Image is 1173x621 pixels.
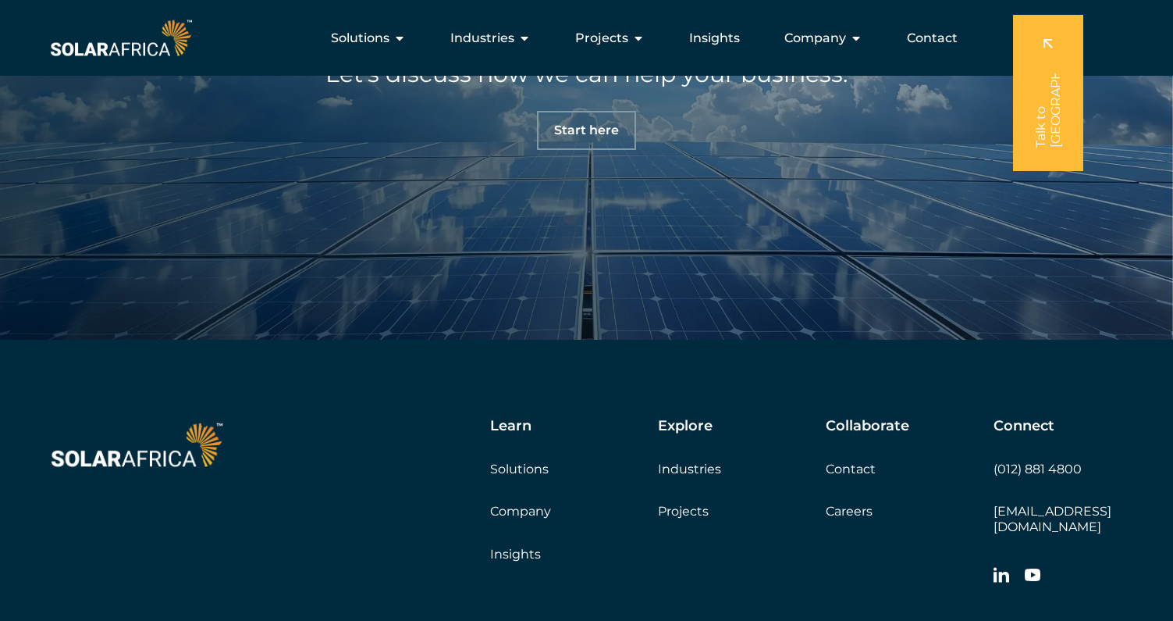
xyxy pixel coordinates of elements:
span: Solutions [331,29,389,48]
a: [EMAIL_ADDRESS][DOMAIN_NAME] [993,504,1111,534]
a: Careers [826,504,873,519]
a: Insights [689,29,740,48]
span: Company [784,29,846,48]
h5: Learn [490,418,531,435]
h5: Collaborate [826,418,909,435]
a: Company [490,504,551,519]
a: Start here [537,111,636,150]
span: Projects [575,29,628,48]
a: Projects [658,504,709,519]
a: Industries [658,462,721,476]
a: Contact [907,29,958,48]
h5: Explore [658,418,713,435]
a: (012) 881 4800 [993,462,1082,476]
a: Contact [826,462,876,476]
div: Menu Toggle [195,23,970,54]
h5: Connect [993,418,1054,435]
a: Insights [490,547,541,562]
span: Start here [554,124,619,137]
span: Industries [450,29,514,48]
nav: Menu [195,23,970,54]
a: Solutions [490,462,549,476]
